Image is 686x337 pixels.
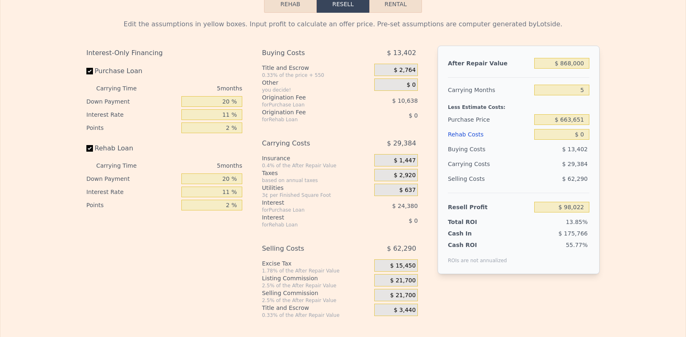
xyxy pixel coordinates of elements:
div: Carrying Months [448,83,531,97]
span: $ 24,380 [392,203,418,209]
div: Insurance [262,154,371,162]
div: Interest-Only Financing [86,46,242,60]
span: $ 175,766 [559,230,588,237]
div: Down Payment [86,172,178,185]
div: 0.4% of the After Repair Value [262,162,371,169]
div: 1.78% of the After Repair Value [262,268,371,274]
span: $ 15,450 [390,262,416,270]
div: 0.33% of the price + 550 [262,72,371,78]
div: for Purchase Loan [262,207,354,213]
div: Interest Rate [86,185,178,199]
div: Selling Costs [448,171,531,186]
span: 55.77% [566,242,588,248]
div: Points [86,121,178,134]
div: Selling Costs [262,241,354,256]
div: Cash In [448,229,499,238]
div: Carrying Costs [448,157,499,171]
span: $ 10,638 [392,97,418,104]
div: Carrying Time [96,82,150,95]
div: Origination Fee [262,93,354,102]
div: Edit the assumptions in yellow boxes. Input profit to calculate an offer price. Pre-set assumptio... [86,19,600,29]
span: $ 0 [409,112,418,119]
div: 2.5% of the After Repair Value [262,282,371,289]
div: Title and Escrow [262,64,371,72]
span: $ 0 [409,217,418,224]
div: Interest [262,199,354,207]
input: Rehab Loan [86,145,93,152]
label: Rehab Loan [86,141,178,156]
div: 5 months [153,82,242,95]
div: for Rehab Loan [262,116,354,123]
span: $ 1,447 [394,157,415,164]
div: Listing Commission [262,274,371,282]
span: $ 13,402 [387,46,416,60]
div: for Purchase Loan [262,102,354,108]
input: Purchase Loan [86,68,93,74]
span: $ 29,384 [562,161,588,167]
div: Buying Costs [448,142,531,157]
div: Down Payment [86,95,178,108]
div: Utilities [262,184,371,192]
div: based on annual taxes [262,177,371,184]
span: $ 13,402 [562,146,588,152]
div: Total ROI [448,218,499,226]
div: Points [86,199,178,212]
div: you decide! [262,87,371,93]
div: for Rehab Loan [262,222,354,228]
div: Excise Tax [262,259,371,268]
div: Title and Escrow [262,304,371,312]
div: Resell Profit [448,200,531,215]
span: $ 3,440 [394,307,415,314]
div: Origination Fee [262,108,354,116]
div: After Repair Value [448,56,531,71]
span: $ 0 [407,81,416,89]
div: Taxes [262,169,371,177]
span: $ 21,700 [390,292,416,299]
span: $ 2,920 [394,172,415,179]
span: $ 2,764 [394,67,415,74]
div: Rehab Costs [448,127,531,142]
span: $ 29,384 [387,136,416,151]
div: Interest [262,213,354,222]
div: Cash ROI [448,241,507,249]
span: 13.85% [566,219,588,225]
span: $ 62,290 [387,241,416,256]
span: $ 62,290 [562,175,588,182]
div: 2.5% of the After Repair Value [262,297,371,304]
div: 0.33% of the After Repair Value [262,312,371,319]
div: Buying Costs [262,46,354,60]
div: Less Estimate Costs: [448,97,589,112]
div: Selling Commission [262,289,371,297]
span: $ 637 [399,187,416,194]
div: Carrying Costs [262,136,354,151]
div: 3¢ per Finished Square Foot [262,192,371,199]
div: Purchase Price [448,112,531,127]
div: Other [262,78,371,87]
div: 5 months [153,159,242,172]
div: Interest Rate [86,108,178,121]
span: $ 21,700 [390,277,416,284]
div: ROIs are not annualized [448,249,507,264]
div: Carrying Time [96,159,150,172]
label: Purchase Loan [86,64,178,78]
